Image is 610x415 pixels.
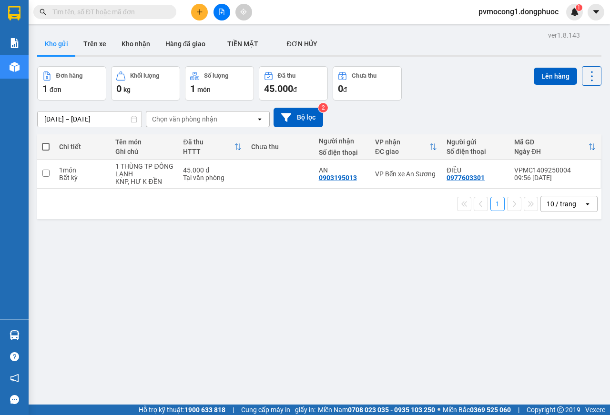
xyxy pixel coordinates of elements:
[319,174,357,182] div: 0903195013
[547,199,576,209] div: 10 / trang
[116,83,122,94] span: 0
[56,72,82,79] div: Đơn hàng
[196,9,203,15] span: plus
[227,40,258,48] span: TIỀN MẶT
[318,405,435,415] span: Miền Nam
[588,4,604,20] button: caret-down
[152,114,217,124] div: Chọn văn phòng nhận
[190,83,195,94] span: 1
[348,406,435,414] strong: 0708 023 035 - 0935 103 250
[274,108,323,127] button: Bộ lọc
[338,83,343,94] span: 0
[115,148,173,155] div: Ghi chú
[534,68,577,85] button: Lên hàng
[437,408,440,412] span: ⚪️
[40,9,46,15] span: search
[514,148,588,155] div: Ngày ĐH
[111,66,180,101] button: Khối lượng0kg
[509,134,600,160] th: Toggle SortBy
[114,32,158,55] button: Kho nhận
[375,138,429,146] div: VP nhận
[183,174,241,182] div: Tại văn phòng
[576,4,582,11] sup: 1
[10,38,20,48] img: solution-icon
[518,405,519,415] span: |
[259,66,328,101] button: Đã thu45.000đ
[10,374,19,383] span: notification
[470,406,511,414] strong: 0369 525 060
[38,111,142,127] input: Select a date range.
[235,4,252,20] button: aim
[183,166,241,174] div: 45.000 đ
[37,32,76,55] button: Kho gửi
[557,406,564,413] span: copyright
[318,103,328,112] sup: 2
[59,143,106,151] div: Chi tiết
[352,72,376,79] div: Chưa thu
[10,62,20,72] img: warehouse-icon
[514,174,596,182] div: 09:56 [DATE]
[197,86,211,93] span: món
[251,143,309,151] div: Chưa thu
[8,6,20,20] img: logo-vxr
[447,174,485,182] div: 0977603301
[375,170,437,178] div: VP Bến xe An Sương
[115,162,173,178] div: 1 THÙNG TP ĐÔNG LẠNH
[123,86,131,93] span: kg
[50,86,61,93] span: đơn
[115,178,173,185] div: KNP, HƯ K ĐỀN
[447,138,505,146] div: Người gửi
[577,4,580,11] span: 1
[471,6,566,18] span: pvmocong1.dongphuoc
[514,166,596,174] div: VPMC1409250004
[447,166,505,174] div: ĐIỀU
[293,86,297,93] span: đ
[59,174,106,182] div: Bất kỳ
[443,405,511,415] span: Miền Bắc
[10,395,19,404] span: message
[213,4,230,20] button: file-add
[59,166,106,174] div: 1 món
[139,405,225,415] span: Hỗ trợ kỹ thuật:
[183,138,234,146] div: Đã thu
[370,134,442,160] th: Toggle SortBy
[184,406,225,414] strong: 1900 633 818
[183,148,234,155] div: HTTT
[584,200,591,208] svg: open
[115,138,173,146] div: Tên món
[37,66,106,101] button: Đơn hàng1đơn
[204,72,228,79] div: Số lượng
[76,32,114,55] button: Trên xe
[240,9,247,15] span: aim
[548,30,580,40] div: ver 1.8.143
[319,137,366,145] div: Người nhận
[287,40,317,48] span: ĐƠN HỦY
[570,8,579,16] img: icon-new-feature
[233,405,234,415] span: |
[218,9,225,15] span: file-add
[178,134,246,160] th: Toggle SortBy
[490,197,505,211] button: 1
[10,352,19,361] span: question-circle
[447,148,505,155] div: Số điện thoại
[343,86,347,93] span: đ
[158,32,213,55] button: Hàng đã giao
[191,4,208,20] button: plus
[333,66,402,101] button: Chưa thu0đ
[10,330,20,340] img: warehouse-icon
[42,83,48,94] span: 1
[256,115,264,123] svg: open
[375,148,429,155] div: ĐC giao
[185,66,254,101] button: Số lượng1món
[514,138,588,146] div: Mã GD
[264,83,293,94] span: 45.000
[278,72,295,79] div: Đã thu
[52,7,165,17] input: Tìm tên, số ĐT hoặc mã đơn
[319,166,366,174] div: AN
[130,72,159,79] div: Khối lượng
[592,8,600,16] span: caret-down
[241,405,315,415] span: Cung cấp máy in - giấy in:
[319,149,366,156] div: Số điện thoại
